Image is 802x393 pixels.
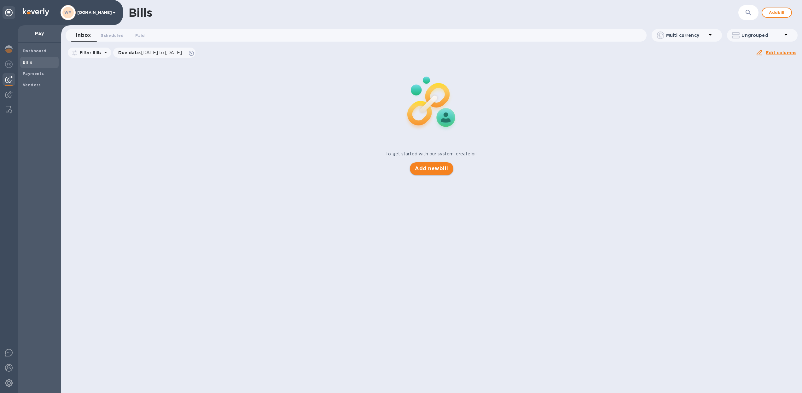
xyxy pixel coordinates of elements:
[23,30,56,37] p: Pay
[113,48,196,58] div: Due date:[DATE] to [DATE]
[5,61,13,68] img: Foreign exchange
[135,32,145,39] span: Paid
[415,165,448,172] span: Add new bill
[76,31,91,40] span: Inbox
[767,9,786,16] span: Add bill
[129,6,152,19] h1: Bills
[23,83,41,87] b: Vendors
[23,8,49,16] img: Logo
[23,71,44,76] b: Payments
[666,32,707,38] p: Multi currency
[386,151,478,157] p: To get started with our system, create bill
[77,50,102,55] p: Filter Bills
[77,10,109,15] p: [DOMAIN_NAME]
[141,50,182,55] span: [DATE] to [DATE]
[64,10,72,15] b: WM
[741,32,782,38] p: Ungrouped
[410,162,453,175] button: Add newbill
[101,32,124,39] span: Scheduled
[3,6,15,19] div: Unpin categories
[23,60,32,65] b: Bills
[23,49,47,53] b: Dashboard
[118,49,185,56] p: Due date :
[762,8,792,18] button: Addbill
[766,50,796,55] u: Edit columns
